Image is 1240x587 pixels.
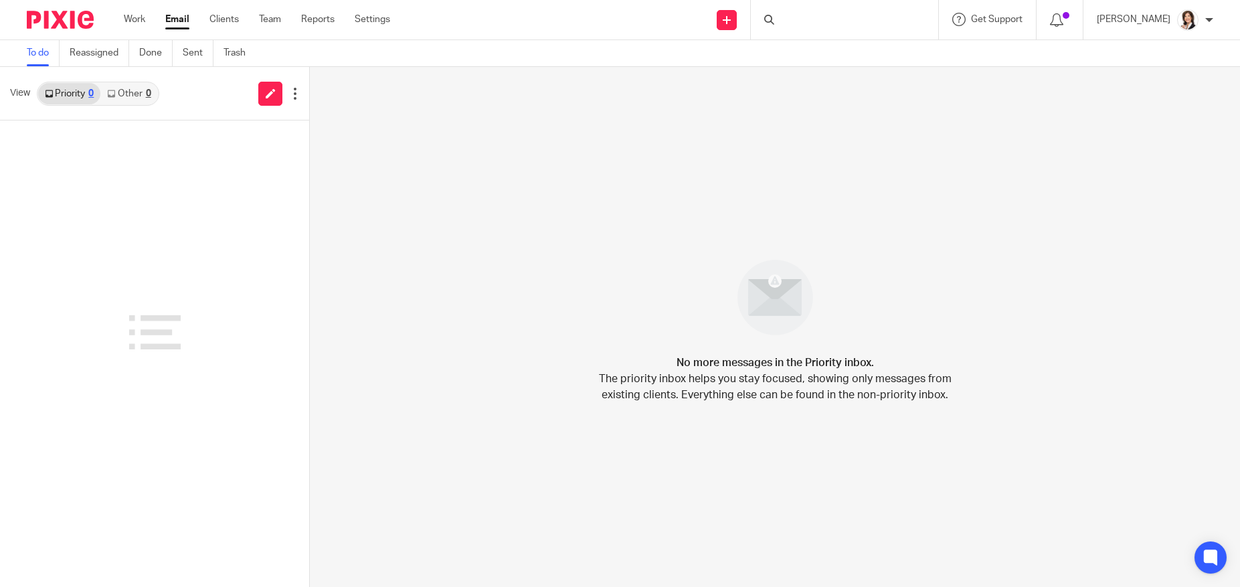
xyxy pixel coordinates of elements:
[70,40,129,66] a: Reassigned
[165,13,189,26] a: Email
[38,83,100,104] a: Priority0
[355,13,390,26] a: Settings
[27,11,94,29] img: Pixie
[224,40,256,66] a: Trash
[1097,13,1170,26] p: [PERSON_NAME]
[1177,9,1199,31] img: BW%20Website%203%20-%20square.jpg
[139,40,173,66] a: Done
[209,13,239,26] a: Clients
[677,355,874,371] h4: No more messages in the Priority inbox.
[88,89,94,98] div: 0
[598,371,952,403] p: The priority inbox helps you stay focused, showing only messages from existing clients. Everythin...
[971,15,1023,24] span: Get Support
[301,13,335,26] a: Reports
[27,40,60,66] a: To do
[10,86,30,100] span: View
[729,251,822,344] img: image
[124,13,145,26] a: Work
[259,13,281,26] a: Team
[100,83,157,104] a: Other0
[146,89,151,98] div: 0
[183,40,213,66] a: Sent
